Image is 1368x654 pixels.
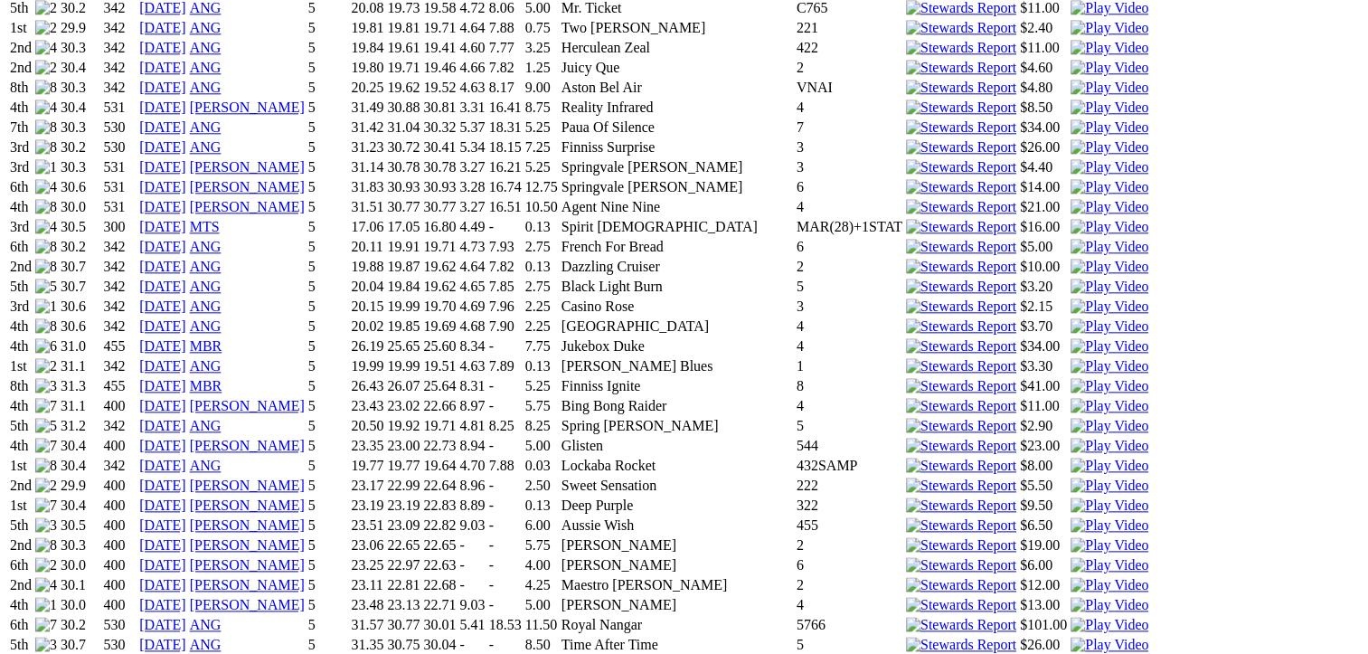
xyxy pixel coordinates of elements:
a: ANG [190,259,222,274]
td: 0.75 [524,19,559,37]
img: Stewards Report [906,239,1016,255]
img: 8 [35,199,57,215]
a: ANG [190,458,222,473]
img: Play Video [1071,478,1148,494]
img: Stewards Report [906,458,1016,474]
a: ANG [190,20,222,35]
img: Play Video [1071,199,1148,215]
a: [DATE] [139,219,186,234]
a: [DATE] [139,577,186,592]
td: 5 [307,59,349,77]
img: Play Video [1071,60,1148,76]
a: ANG [190,418,222,433]
a: MTS [190,219,220,234]
a: View replay [1071,259,1148,274]
td: $4.60 [1019,59,1068,77]
img: Play Video [1071,537,1148,554]
td: 18.15 [488,138,523,156]
a: View replay [1071,358,1148,374]
img: Stewards Report [906,617,1016,633]
td: Two [PERSON_NAME] [561,19,794,37]
img: Play Video [1071,139,1148,156]
td: 7.88 [488,19,523,37]
a: [DATE] [139,239,186,254]
img: 8 [35,119,57,136]
a: [DATE] [139,378,186,393]
a: ANG [190,299,222,314]
td: 8.17 [488,79,523,97]
a: View replay [1071,498,1148,513]
img: 8 [35,239,57,255]
td: 19.71 [422,19,457,37]
a: View replay [1071,20,1148,35]
a: View replay [1071,100,1148,115]
td: 30.4 [60,99,101,117]
a: [DATE] [139,80,186,95]
td: 342 [103,79,137,97]
td: 9.00 [524,79,559,97]
a: [PERSON_NAME] [190,100,305,115]
img: 8 [35,458,57,474]
a: ANG [190,358,222,374]
img: Stewards Report [906,418,1016,434]
img: Play Video [1071,378,1148,394]
img: 2 [35,358,57,374]
img: Stewards Report [906,537,1016,554]
img: 1 [35,159,57,175]
td: 20.25 [350,79,384,97]
a: View replay [1071,418,1148,433]
a: [PERSON_NAME] [190,517,305,533]
img: Stewards Report [906,398,1016,414]
a: View replay [1071,279,1148,294]
td: 19.52 [422,79,457,97]
td: 19.62 [386,79,420,97]
img: Stewards Report [906,557,1016,573]
a: MBR [190,338,222,354]
a: [DATE] [139,279,186,294]
a: [PERSON_NAME] [190,179,305,194]
a: [DATE] [139,617,186,632]
img: Play Video [1071,318,1148,335]
td: 5 [307,79,349,97]
img: 2 [35,60,57,76]
img: 8 [35,318,57,335]
img: Stewards Report [906,40,1016,56]
td: 31.49 [350,99,384,117]
a: [DATE] [139,159,186,175]
td: 30.88 [386,99,420,117]
img: 3 [35,378,57,394]
img: Stewards Report [906,597,1016,613]
img: 4 [35,577,57,593]
img: Play Video [1071,557,1148,573]
img: Play Video [1071,498,1148,514]
td: $34.00 [1019,118,1068,137]
td: Reality Infrared [561,99,794,117]
td: 19.84 [350,39,384,57]
td: $2.40 [1019,19,1068,37]
td: 30.72 [386,138,420,156]
td: 19.41 [422,39,457,57]
td: 5.25 [524,118,559,137]
img: Stewards Report [906,358,1016,374]
img: Stewards Report [906,139,1016,156]
a: View replay [1071,438,1148,453]
a: View replay [1071,637,1148,652]
img: Stewards Report [906,577,1016,593]
td: 4.64 [458,19,486,37]
a: View replay [1071,239,1148,254]
td: 5.34 [458,138,486,156]
a: [DATE] [139,199,186,214]
img: Stewards Report [906,478,1016,494]
td: 3.31 [458,99,486,117]
a: [DATE] [139,498,186,513]
img: 8 [35,139,57,156]
img: Play Video [1071,179,1148,195]
a: View replay [1071,617,1148,632]
a: [DATE] [139,637,186,652]
a: [DATE] [139,20,186,35]
img: Stewards Report [906,378,1016,394]
img: 5 [35,418,57,434]
td: 3rd [9,138,33,156]
img: Play Video [1071,458,1148,474]
img: Stewards Report [906,159,1016,175]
